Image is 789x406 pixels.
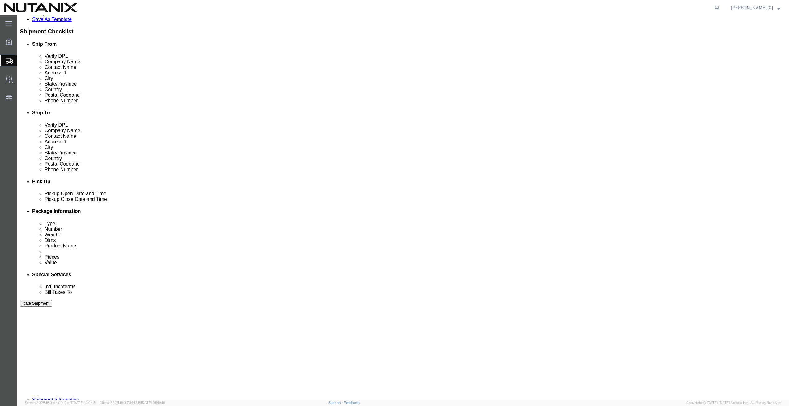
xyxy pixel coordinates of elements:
button: [PERSON_NAME] [C] [731,4,780,11]
span: Server: 2025.18.0-daa1fe12ee7 [25,401,97,404]
img: logo [4,3,77,12]
iframe: FS Legacy Container [17,15,789,400]
span: Client: 2025.18.0-7346316 [100,401,165,404]
span: Copyright © [DATE]-[DATE] Agistix Inc., All Rights Reserved [686,400,782,405]
span: Brayan Lopez [C] [731,4,773,11]
span: [DATE] 10:04:51 [73,401,97,404]
a: Support [328,401,344,404]
span: [DATE] 08:10:16 [141,401,165,404]
a: Feedback [344,401,360,404]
